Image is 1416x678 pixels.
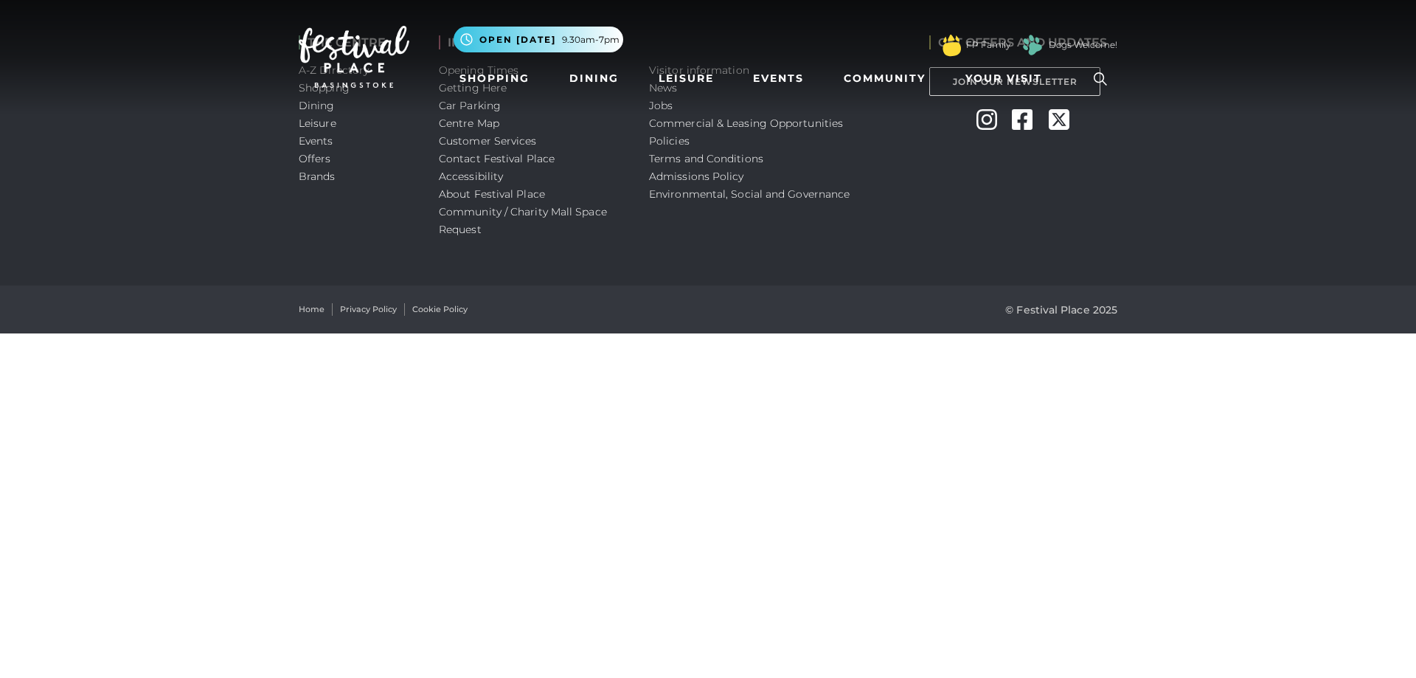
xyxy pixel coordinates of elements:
[966,38,1010,52] a: FP Family
[649,170,744,183] a: Admissions Policy
[838,65,931,92] a: Community
[562,33,619,46] span: 9.30am-7pm
[299,303,324,316] a: Home
[563,65,625,92] a: Dining
[439,117,499,130] a: Centre Map
[965,71,1042,86] span: Your Visit
[299,152,331,165] a: Offers
[439,205,607,236] a: Community / Charity Mall Space Request
[649,117,843,130] a: Commercial & Leasing Opportunities
[1049,38,1117,52] a: Dogs Welcome!
[649,134,690,148] a: Policies
[299,117,336,130] a: Leisure
[439,134,537,148] a: Customer Services
[439,152,555,165] a: Contact Festival Place
[340,303,397,316] a: Privacy Policy
[649,152,763,165] a: Terms and Conditions
[412,303,468,316] a: Cookie Policy
[649,187,850,201] a: Environmental, Social and Governance
[959,65,1055,92] a: Your Visit
[299,134,333,148] a: Events
[479,33,556,46] span: Open [DATE]
[439,187,545,201] a: About Festival Place
[454,27,623,52] button: Open [DATE] 9.30am-7pm
[299,170,336,183] a: Brands
[653,65,720,92] a: Leisure
[1005,301,1117,319] p: © Festival Place 2025
[299,26,409,88] img: Festival Place Logo
[454,65,535,92] a: Shopping
[439,170,503,183] a: Accessibility
[747,65,810,92] a: Events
